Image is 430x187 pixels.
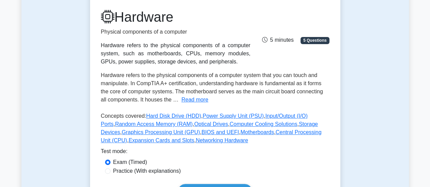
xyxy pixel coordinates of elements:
[202,129,239,135] a: BIOS and UEFI
[122,129,200,135] a: Graphics Processing Unit (GPU)
[101,28,251,36] p: Physical components of a computer
[128,137,194,143] a: Expansion Cards and Slots
[101,72,323,102] span: Hardware refers to the physical components of a computer system that you can touch and manipulate...
[113,158,147,166] label: Exam (Timed)
[194,121,228,127] a: Optical Drives
[101,9,251,25] h1: Hardware
[113,167,181,175] label: Practice (With explanations)
[101,147,329,158] div: Test mode:
[300,37,329,44] span: 5 Questions
[203,113,264,119] a: Power Supply Unit (PSU)
[101,41,251,66] div: Hardware refers to the physical components of a computer system, such as motherboards, CPUs, memo...
[240,129,274,135] a: Motherboards
[196,137,248,143] a: Networking Hardware
[229,121,297,127] a: Computer Cooling Solutions
[146,113,201,119] a: Hard Disk Drive (HDD)
[115,121,193,127] a: Random Access Memory (RAM)
[182,96,208,104] button: Read more
[101,112,329,147] p: Concepts covered: , , , , , , , , , , , ,
[262,37,293,43] span: 5 minutes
